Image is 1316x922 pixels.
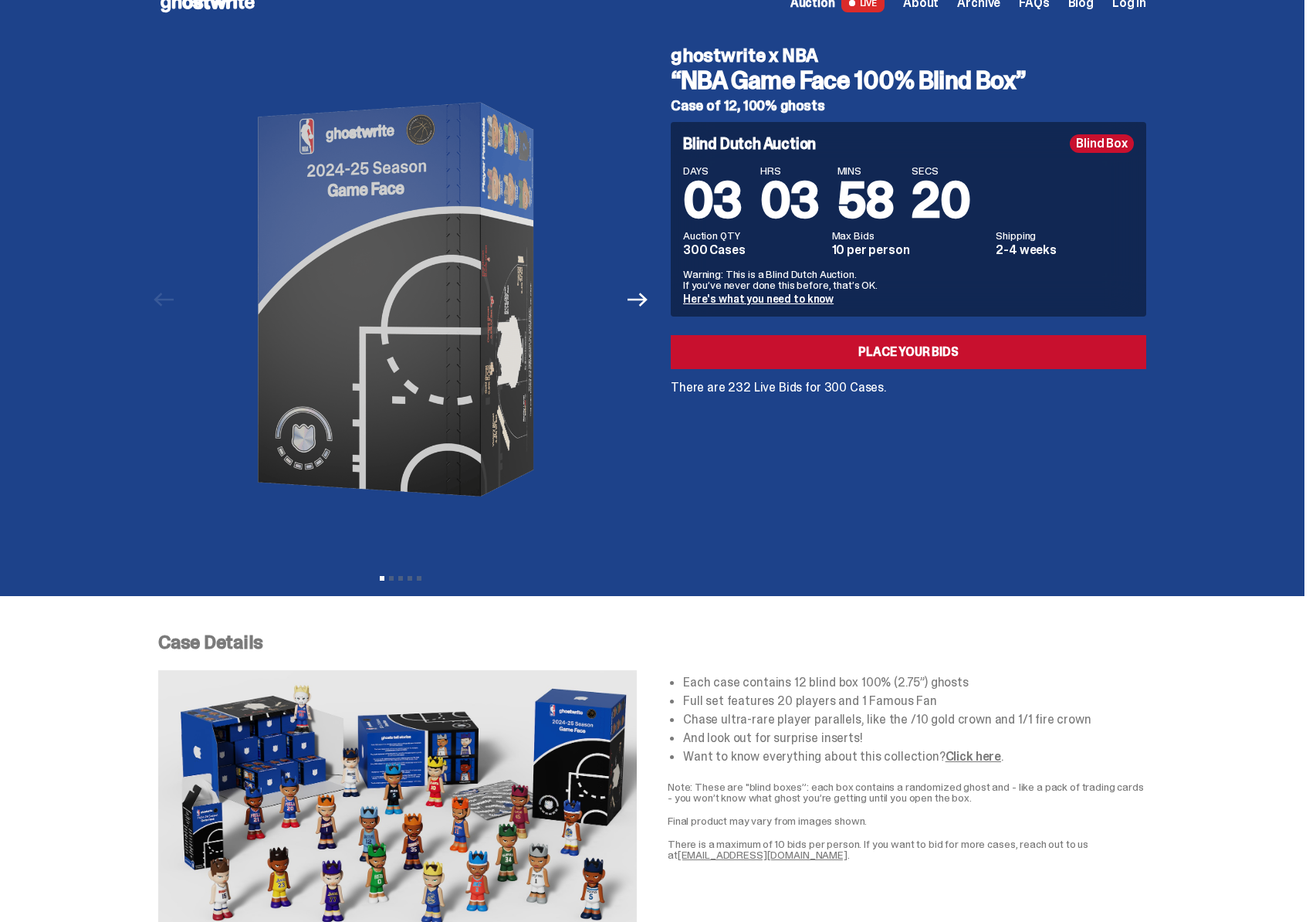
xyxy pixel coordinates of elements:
button: View slide 1 [380,576,384,581]
h3: “NBA Game Face 100% Blind Box” [671,68,1146,93]
a: Here's what you need to know [683,292,834,306]
a: Place your Bids [671,335,1146,369]
dd: 10 per person [832,244,987,256]
img: NBA-Hero-1.png [188,34,613,565]
li: Chase ultra-rare player parallels, like the /10 gold crown and 1/1 fire crown [683,714,1146,726]
a: [EMAIL_ADDRESS][DOMAIN_NAME] [678,848,847,862]
h5: Case of 12, 100% ghosts [671,99,1146,113]
li: And look out for surprise inserts! [683,732,1146,744]
p: Final product may vary from images shown. [668,815,1146,826]
p: Note: These are "blind boxes”: each box contains a randomized ghost and - like a pack of trading ... [668,781,1146,803]
div: Blind Box [1070,134,1134,153]
dt: Max Bids [832,230,987,241]
p: There are 232 Live Bids for 300 Cases. [671,381,1146,394]
span: 03 [760,168,819,232]
p: Warning: This is a Blind Dutch Auction. If you’ve never done this before, that’s OK. [683,269,1134,290]
button: View slide 3 [398,576,403,581]
dd: 2-4 weeks [996,244,1134,256]
button: View slide 4 [408,576,412,581]
span: 58 [837,168,894,232]
dt: Auction QTY [683,230,823,241]
button: View slide 5 [417,576,421,581]
button: Next [621,283,655,317]
span: MINS [837,165,894,176]
a: Click here [946,748,1001,764]
span: 03 [683,168,742,232]
p: Case Details [158,633,1146,652]
dt: Shipping [996,230,1134,241]
h4: Blind Dutch Auction [683,136,816,151]
span: 20 [912,168,969,232]
dd: 300 Cases [683,244,823,256]
button: View slide 2 [389,576,394,581]
h4: ghostwrite x NBA [671,46,1146,65]
li: Want to know everything about this collection? . [683,751,1146,763]
li: Each case contains 12 blind box 100% (2.75”) ghosts [683,676,1146,689]
span: DAYS [683,165,742,176]
span: HRS [760,165,819,176]
span: SECS [912,165,969,176]
p: There is a maximum of 10 bids per person. If you want to bid for more cases, reach out to us at . [668,839,1146,860]
li: Full set features 20 players and 1 Famous Fan [683,695,1146,707]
